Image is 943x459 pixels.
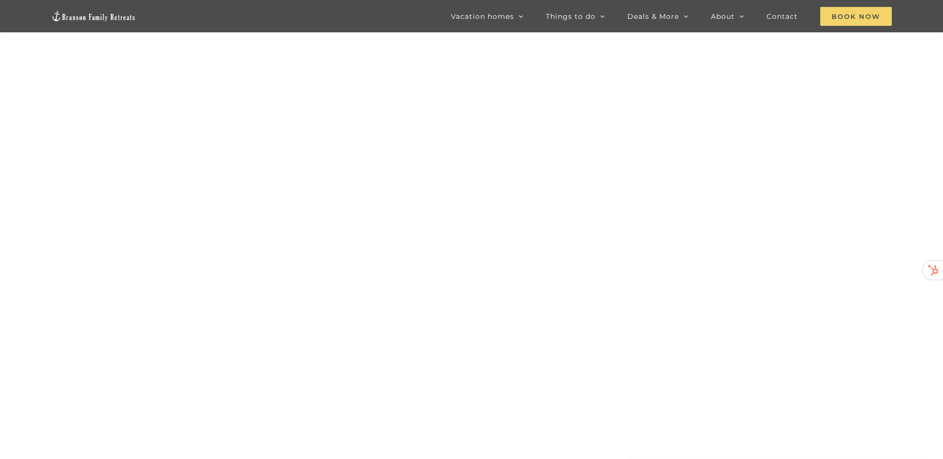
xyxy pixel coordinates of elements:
[287,192,656,227] b: Find that Vacation Feeling
[397,255,546,320] iframe: Branson Family Retreats - Opens on Book page - Availability/Property Search Widget
[627,13,679,20] span: Deals & More
[546,13,596,20] span: Things to do
[820,7,892,26] span: Book Now
[51,10,136,22] img: Branson Family Retreats Logo
[711,13,735,20] span: About
[273,227,670,248] h1: [GEOGRAPHIC_DATA], [GEOGRAPHIC_DATA], [US_STATE]
[451,13,514,20] span: Vacation homes
[767,13,798,20] span: Contact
